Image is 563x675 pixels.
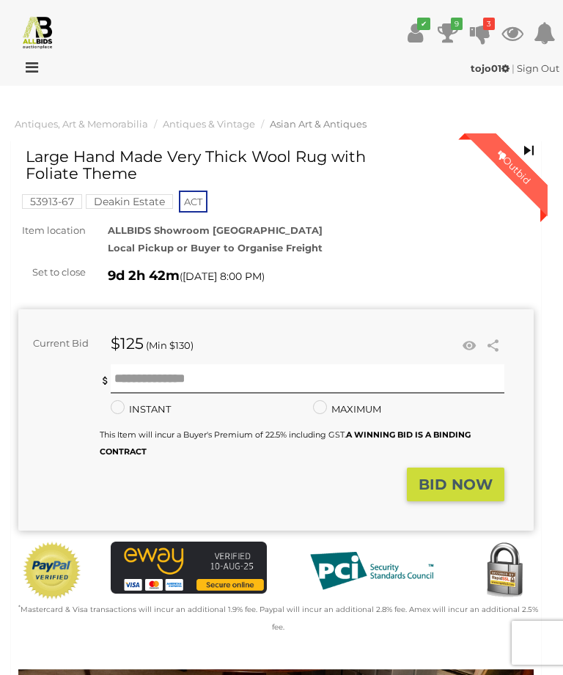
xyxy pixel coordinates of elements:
img: Allbids.com.au [21,15,55,49]
a: Deakin Estate [86,196,173,207]
mark: Deakin Estate [86,194,173,209]
strong: Local Pickup or Buyer to Organise Freight [108,242,323,254]
span: (Min $130) [146,339,194,351]
label: INSTANT [111,401,171,418]
div: Current Bid [18,335,100,352]
i: 3 [483,18,495,30]
a: tojo01 [471,62,512,74]
i: ✔ [417,18,430,30]
img: Official PayPal Seal [22,542,82,600]
li: Watch this item [458,335,480,357]
small: Mastercard & Visa transactions will incur an additional 1.9% fee. Paypal will incur an additional... [18,605,538,631]
a: Asian Art & Antiques [270,118,367,130]
i: 9 [451,18,463,30]
div: Set to close [7,264,97,281]
mark: 53913-67 [22,194,82,209]
span: ACT [179,191,207,213]
a: 53913-67 [22,196,82,207]
button: BID NOW [407,468,504,502]
strong: $125 [111,334,144,353]
div: Item location [7,222,97,239]
span: | [512,62,515,74]
img: PCI DSS compliant [298,542,445,600]
small: This Item will incur a Buyer's Premium of 22.5% including GST. [100,429,471,457]
strong: ALLBIDS Showroom [GEOGRAPHIC_DATA] [108,224,323,236]
label: MAXIMUM [313,401,381,418]
strong: 9d 2h 42m [108,268,180,284]
strong: tojo01 [471,62,509,74]
img: eWAY Payment Gateway [111,542,267,594]
div: Outbid [480,133,548,201]
a: 9 [437,20,459,46]
span: ( ) [180,270,265,282]
a: Sign Out [517,62,559,74]
img: Secured by Rapid SSL [475,542,534,600]
a: 3 [469,20,491,46]
a: Antiques, Art & Memorabilia [15,118,148,130]
h1: Large Hand Made Very Thick Wool Rug with Foliate Theme [26,148,404,182]
a: ✔ [405,20,427,46]
strong: BID NOW [419,476,493,493]
a: Antiques & Vintage [163,118,255,130]
span: [DATE] 8:00 PM [183,270,262,283]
